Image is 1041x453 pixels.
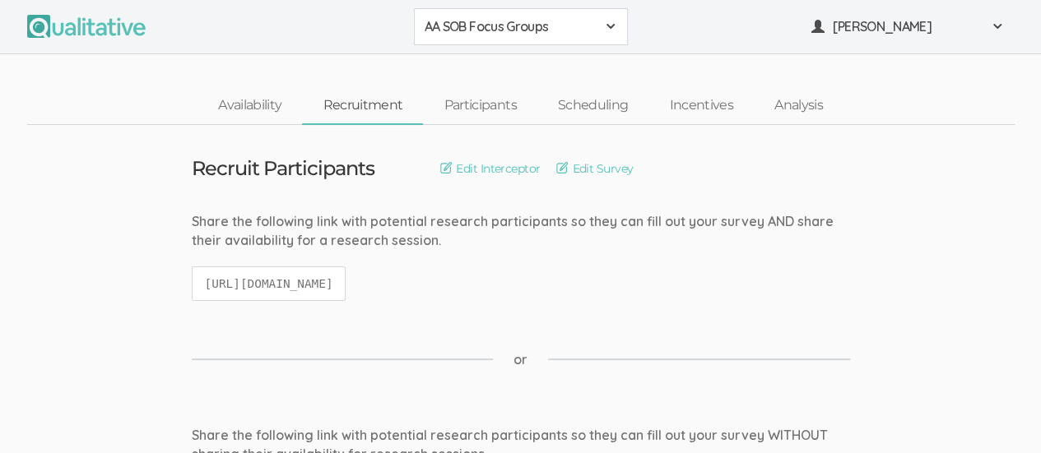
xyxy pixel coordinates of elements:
[192,212,850,250] div: Share the following link with potential research participants so they can fill out your survey AN...
[754,88,843,123] a: Analysis
[192,158,375,179] h3: Recruit Participants
[302,88,423,123] a: Recruitment
[833,17,981,36] span: [PERSON_NAME]
[425,17,596,36] span: AA SOB Focus Groups
[648,88,754,123] a: Incentives
[192,266,346,302] code: [URL][DOMAIN_NAME]
[959,374,1041,453] iframe: Chat Widget
[537,88,649,123] a: Scheduling
[801,8,1015,45] button: [PERSON_NAME]
[27,15,146,38] img: Qualitative
[556,159,633,178] a: Edit Survey
[198,88,302,123] a: Availability
[440,159,540,178] a: Edit Interceptor
[423,88,537,123] a: Participants
[414,8,628,45] button: AA SOB Focus Groups
[514,350,527,369] span: or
